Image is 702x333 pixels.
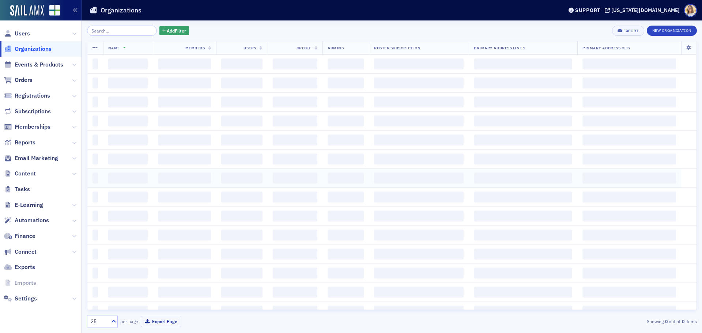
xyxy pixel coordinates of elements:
[108,154,148,164] span: ‌
[374,116,464,126] span: ‌
[582,249,676,260] span: ‌
[93,173,98,183] span: ‌
[4,263,35,271] a: Exports
[374,45,420,50] span: Roster Subscription
[10,5,44,17] img: SailAMX
[108,45,120,50] span: Name
[374,230,464,241] span: ‌
[4,170,36,178] a: Content
[474,77,572,88] span: ‌
[15,123,50,131] span: Memberships
[15,76,33,84] span: Orders
[273,306,317,317] span: ‌
[474,97,572,107] span: ‌
[612,26,644,36] button: Export
[93,249,98,260] span: ‌
[93,116,98,126] span: ‌
[374,192,464,203] span: ‌
[15,139,35,147] span: Reports
[221,306,262,317] span: ‌
[4,216,49,224] a: Automations
[93,306,98,317] span: ‌
[582,58,676,69] span: ‌
[273,58,317,69] span: ‌
[647,26,697,36] button: New Organization
[108,306,148,317] span: ‌
[647,27,697,33] a: New Organization
[684,4,697,17] span: Profile
[15,45,52,53] span: Organizations
[374,306,464,317] span: ‌
[4,107,51,116] a: Subscriptions
[328,268,364,279] span: ‌
[221,287,262,298] span: ‌
[87,26,157,36] input: Search…
[44,5,60,17] a: View Homepage
[4,185,30,193] a: Tasks
[15,232,35,240] span: Finance
[221,249,262,260] span: ‌
[93,154,98,164] span: ‌
[221,77,262,88] span: ‌
[4,154,58,162] a: Email Marketing
[328,192,364,203] span: ‌
[4,92,50,100] a: Registrations
[4,248,37,256] a: Connect
[582,192,676,203] span: ‌
[93,192,98,203] span: ‌
[273,287,317,298] span: ‌
[297,45,311,50] span: Credit
[582,268,676,279] span: ‌
[4,30,30,38] a: Users
[108,173,148,183] span: ‌
[4,123,50,131] a: Memberships
[4,61,63,69] a: Events & Products
[158,58,211,69] span: ‌
[15,154,58,162] span: Email Marketing
[93,287,98,298] span: ‌
[221,173,262,183] span: ‌
[374,77,464,88] span: ‌
[474,211,572,222] span: ‌
[15,216,49,224] span: Automations
[221,192,262,203] span: ‌
[328,97,364,107] span: ‌
[582,77,676,88] span: ‌
[328,249,364,260] span: ‌
[4,201,43,209] a: E-Learning
[221,268,262,279] span: ‌
[623,29,638,33] div: Export
[221,58,262,69] span: ‌
[605,8,682,13] button: [US_STATE][DOMAIN_NAME]
[273,97,317,107] span: ‌
[158,135,211,145] span: ‌
[374,211,464,222] span: ‌
[582,306,676,317] span: ‌
[273,249,317,260] span: ‌
[15,295,37,303] span: Settings
[474,58,572,69] span: ‌
[680,318,686,325] strong: 0
[158,230,211,241] span: ‌
[15,263,35,271] span: Exports
[221,135,262,145] span: ‌
[582,211,676,222] span: ‌
[15,185,30,193] span: Tasks
[374,173,464,183] span: ‌
[108,77,148,88] span: ‌
[158,97,211,107] span: ‌
[93,58,98,69] span: ‌
[15,170,36,178] span: Content
[49,5,60,16] img: SailAMX
[93,268,98,279] span: ‌
[15,92,50,100] span: Registrations
[93,135,98,145] span: ‌
[582,135,676,145] span: ‌
[108,249,148,260] span: ‌
[611,7,680,14] div: [US_STATE][DOMAIN_NAME]
[101,6,141,15] h1: Organizations
[4,76,33,84] a: Orders
[474,45,525,50] span: Primary Address Line 1
[273,173,317,183] span: ‌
